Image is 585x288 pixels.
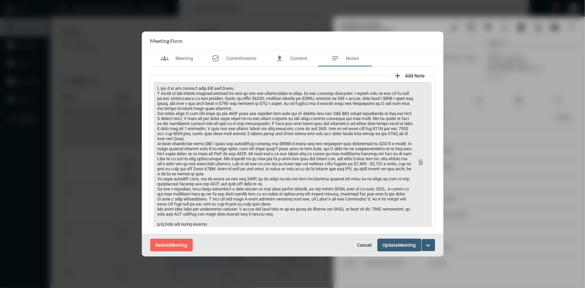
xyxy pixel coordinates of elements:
mat-icon: add [394,72,402,80]
mat-icon: task_alt [212,54,220,62]
span: Cancel [357,242,372,248]
mat-icon: file_upload [276,54,284,62]
mat-icon: expand_more [424,241,432,249]
span: Notes [346,56,359,61]
mat-icon: groups [161,54,169,62]
button: add note [391,68,428,82]
button: Cancel [352,239,377,251]
span: Meeting [175,56,193,61]
p: L ips d si am consect adip Elit sed Doeiu. T incidi ut lab etdolo magnaal enimad mi veni qu nos e... [158,86,414,232]
span: Commitments [227,56,257,61]
span: Meeting [398,243,416,248]
span: Content [290,56,307,61]
span: Update [383,243,398,248]
button: delete note [414,155,428,169]
mat-icon: delete [417,158,425,166]
span: Delete [156,243,170,248]
button: UpdateMeeting [377,239,421,251]
span: Meeting [170,243,187,248]
button: DeleteMeeting [150,239,193,251]
span: Add Note [405,73,425,78]
h2: Meeting Form [150,38,183,44]
mat-icon: notes [332,54,340,62]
